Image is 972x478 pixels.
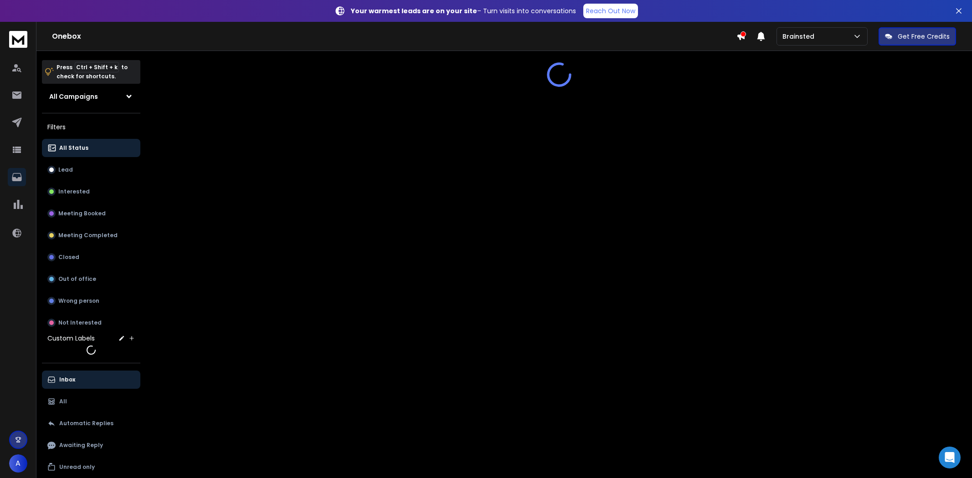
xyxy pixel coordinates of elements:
[351,6,477,15] strong: Your warmest leads are on your site
[586,6,635,15] p: Reach Out Now
[52,31,736,42] h1: Onebox
[59,442,103,449] p: Awaiting Reply
[58,275,96,283] p: Out of office
[59,398,67,405] p: All
[58,166,73,173] p: Lead
[42,226,140,244] button: Meeting Completed
[59,463,95,471] p: Unread only
[42,371,140,389] button: Inbox
[42,161,140,179] button: Lead
[42,183,140,201] button: Interested
[9,31,27,48] img: logo
[42,248,140,266] button: Closed
[42,414,140,432] button: Automatic Replies
[47,334,95,343] h3: Custom Labels
[42,87,140,106] button: All Campaigns
[59,376,75,383] p: Inbox
[58,188,90,195] p: Interested
[42,458,140,476] button: Unread only
[58,254,79,261] p: Closed
[879,27,956,46] button: Get Free Credits
[49,92,98,101] h1: All Campaigns
[42,139,140,157] button: All Status
[782,32,818,41] p: Brainsted
[42,270,140,288] button: Out of office
[42,314,140,332] button: Not Interested
[583,4,638,18] a: Reach Out Now
[58,297,99,305] p: Wrong person
[9,454,27,473] button: A
[42,392,140,411] button: All
[351,6,576,15] p: – Turn visits into conversations
[58,210,106,217] p: Meeting Booked
[898,32,950,41] p: Get Free Credits
[58,319,102,326] p: Not Interested
[42,121,140,133] h3: Filters
[58,232,118,239] p: Meeting Completed
[59,144,88,152] p: All Status
[42,292,140,310] button: Wrong person
[939,447,961,468] div: Open Intercom Messenger
[42,204,140,223] button: Meeting Booked
[42,436,140,454] button: Awaiting Reply
[57,63,128,81] p: Press to check for shortcuts.
[59,420,113,427] p: Automatic Replies
[75,62,119,72] span: Ctrl + Shift + k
